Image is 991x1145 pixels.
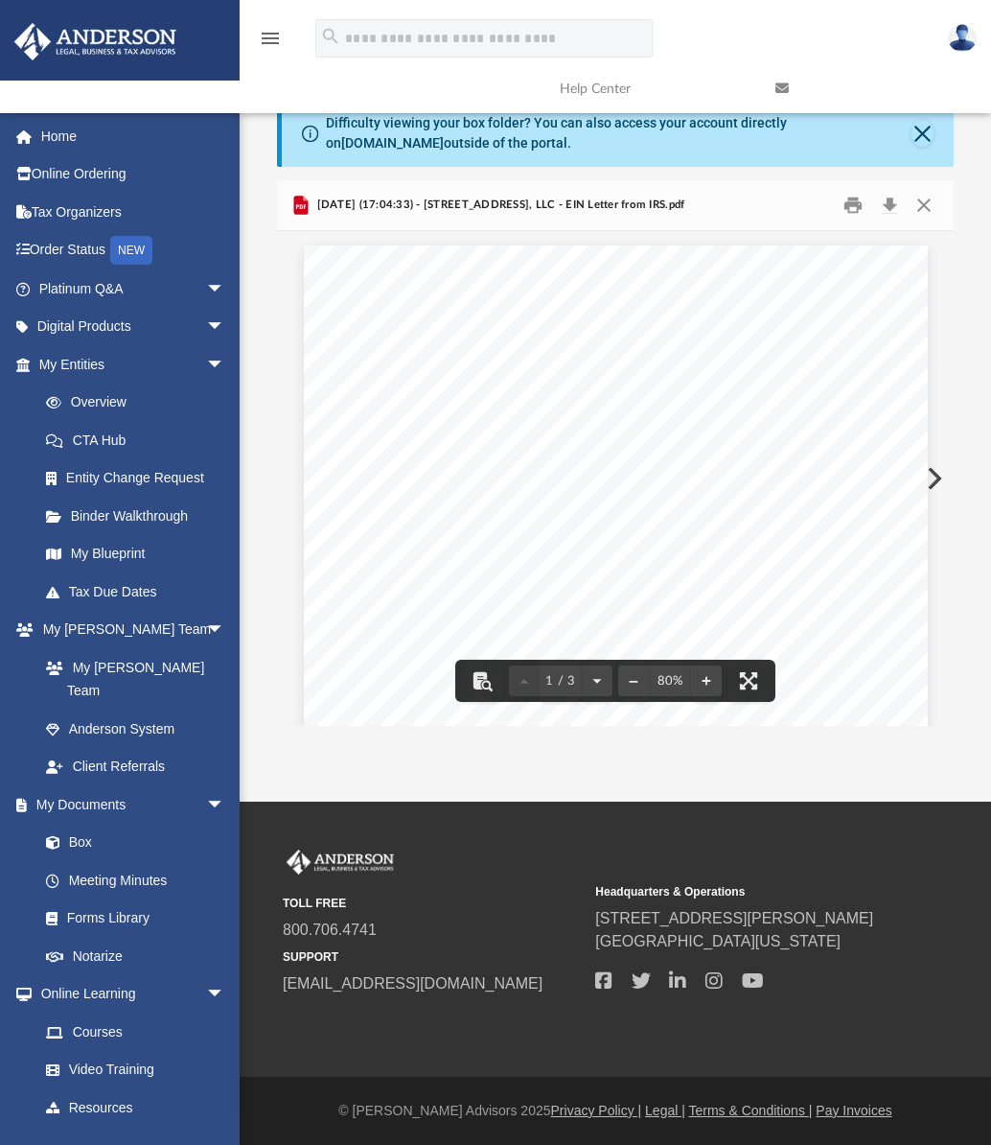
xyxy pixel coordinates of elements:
[13,308,254,346] a: Digital Productsarrow_drop_down
[326,113,911,153] div: Difficulty viewing your box folder? You can also access your account directly on outside of the p...
[461,660,503,702] button: Toggle findbar
[27,824,235,862] a: Box
[551,1103,642,1118] a: Privacy Policy |
[27,710,244,748] a: Anderson System
[27,1013,244,1051] a: Courses
[312,197,684,214] span: [DATE] (17:04:33) - [STREET_ADDRESS], LLC - EIN Letter from IRS.pdf
[259,27,282,50] i: menu
[645,1103,685,1118] a: Legal |
[727,660,770,702] button: Enter fullscreen
[13,611,244,649] a: My [PERSON_NAME] Teamarrow_drop_down
[13,193,254,231] a: Tax Organizers
[259,36,282,50] a: menu
[27,648,235,710] a: My [PERSON_NAME] Team
[27,497,254,535] a: Binder Walkthrough
[304,231,928,1065] div: Page 1
[582,660,612,702] button: Next page
[911,452,954,505] button: Next File
[540,660,582,702] button: 1 / 3
[13,231,254,270] a: Order StatusNEW
[618,660,649,702] button: Zoom out
[13,155,254,194] a: Online Ordering
[540,675,582,688] span: 1 / 3
[283,922,377,938] a: 800.706.4741
[27,900,235,938] a: Forms Library
[27,861,244,900] a: Meeting Minutes
[206,269,244,309] span: arrow_drop_down
[206,611,244,650] span: arrow_drop_down
[27,937,244,975] a: Notarize
[595,883,894,900] small: Headquarters & Operations
[27,384,254,422] a: Overview
[110,236,152,265] div: NEW
[689,1103,813,1118] a: Terms & Conditions |
[9,23,182,60] img: Anderson Advisors Platinum Portal
[277,231,954,726] div: File preview
[27,1088,244,1127] a: Resources
[27,748,244,786] a: Client Referrals
[834,191,872,221] button: Print
[13,785,244,824] a: My Documentsarrow_drop_down
[341,135,444,151] a: [DOMAIN_NAME]
[691,660,722,702] button: Zoom in
[595,933,841,949] a: [GEOGRAPHIC_DATA][US_STATE]
[595,910,873,926] a: [STREET_ADDRESS][PERSON_NAME]
[206,345,244,385] span: arrow_drop_down
[206,308,244,347] span: arrow_drop_down
[283,895,582,912] small: TOLL FREE
[906,191,940,221] button: Close
[649,675,691,688] div: Current zoom level
[277,231,954,726] div: Document Viewer
[27,459,254,498] a: Entity Change Request
[27,1051,235,1089] a: Video Training
[27,421,254,459] a: CTA Hub
[545,51,761,127] a: Help Center
[283,850,398,875] img: Anderson Advisors Platinum Portal
[13,975,244,1014] a: Online Learningarrow_drop_down
[206,975,244,1015] span: arrow_drop_down
[872,191,907,221] button: Download
[283,975,542,992] a: [EMAIL_ADDRESS][DOMAIN_NAME]
[27,572,254,611] a: Tax Due Dates
[283,948,582,966] small: SUPPORT
[277,180,954,726] div: Preview
[948,24,977,52] img: User Pic
[911,120,933,147] button: Close
[320,26,341,47] i: search
[206,785,244,825] span: arrow_drop_down
[27,535,244,573] a: My Blueprint
[240,1101,991,1121] div: © [PERSON_NAME] Advisors 2025
[13,117,254,155] a: Home
[13,345,254,384] a: My Entitiesarrow_drop_down
[13,269,254,308] a: Platinum Q&Aarrow_drop_down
